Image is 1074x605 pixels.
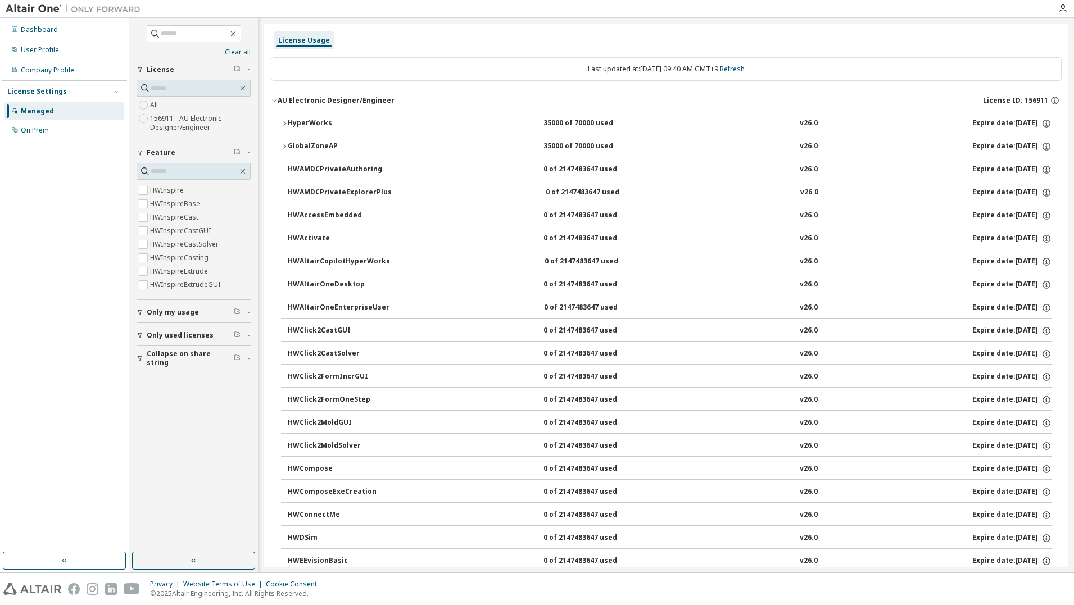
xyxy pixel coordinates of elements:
[147,308,199,317] span: Only my usage
[288,533,389,543] div: HWDSim
[543,464,645,474] div: 0 of 2147483647 used
[543,533,645,543] div: 0 of 2147483647 used
[972,487,1052,497] div: Expire date: [DATE]
[543,556,645,566] div: 0 of 2147483647 used
[288,119,389,129] div: HyperWorks
[972,395,1052,405] div: Expire date: [DATE]
[972,234,1052,244] div: Expire date: [DATE]
[21,126,49,135] div: On Prem
[972,372,1052,382] div: Expire date: [DATE]
[288,411,1052,435] button: HWClick2MoldGUI0 of 2147483647 usedv26.0Expire date:[DATE]
[21,66,74,75] div: Company Profile
[288,556,389,566] div: HWEEvisionBasic
[266,580,324,589] div: Cookie Consent
[137,140,251,165] button: Feature
[543,165,645,175] div: 0 of 2147483647 used
[800,119,818,129] div: v26.0
[543,510,645,520] div: 0 of 2147483647 used
[3,583,61,595] img: altair_logo.svg
[972,349,1052,359] div: Expire date: [DATE]
[800,372,818,382] div: v26.0
[288,526,1052,551] button: HWDSim0 of 2147483647 usedv26.0Expire date:[DATE]
[147,349,234,367] span: Collapse on share string
[800,165,818,175] div: v26.0
[543,395,645,405] div: 0 of 2147483647 used
[21,107,54,116] div: Managed
[972,533,1052,543] div: Expire date: [DATE]
[972,119,1052,129] div: Expire date: [DATE]
[288,211,389,221] div: HWAccessEmbedded
[288,295,1052,320] button: HWAltairOneEnterpriseUser0 of 2147483647 usedv26.0Expire date:[DATE]
[288,365,1052,389] button: HWClick2FormIncrGUI0 of 2147483647 usedv26.0Expire date:[DATE]
[288,372,389,382] div: HWClick2FormIncrGUI
[288,457,1052,481] button: HWCompose0 of 2147483647 usedv26.0Expire date:[DATE]
[800,188,818,198] div: v26.0
[288,280,389,290] div: HWAltairOneDesktop
[800,533,818,543] div: v26.0
[150,292,230,305] label: HWInspireExtrudeSolver
[288,510,389,520] div: HWConnectMe
[800,211,818,221] div: v26.0
[234,354,241,363] span: Clear filter
[972,326,1052,336] div: Expire date: [DATE]
[800,418,818,428] div: v26.0
[288,272,1052,297] button: HWAltairOneDesktop0 of 2147483647 usedv26.0Expire date:[DATE]
[150,184,186,197] label: HWInspire
[281,134,1052,159] button: GlobalZoneAP35000 of 70000 usedv26.0Expire date:[DATE]
[147,331,214,340] span: Only used licenses
[543,487,645,497] div: 0 of 2147483647 used
[288,188,392,198] div: HWAMDCPrivateExplorerPlus
[150,589,324,598] p: © 2025 Altair Engineering, Inc. All Rights Reserved.
[147,65,174,74] span: License
[800,487,818,497] div: v26.0
[234,65,241,74] span: Clear filter
[137,300,251,325] button: Only my usage
[21,46,59,54] div: User Profile
[137,346,251,371] button: Collapse on share string
[546,188,647,198] div: 0 of 2147483647 used
[972,510,1052,520] div: Expire date: [DATE]
[150,251,211,265] label: HWInspireCasting
[234,331,241,340] span: Clear filter
[800,464,818,474] div: v26.0
[800,441,818,451] div: v26.0
[800,556,818,566] div: v26.0
[545,257,646,267] div: 0 of 2147483647 used
[68,583,80,595] img: facebook.svg
[800,349,818,359] div: v26.0
[150,197,202,211] label: HWInspireBase
[972,188,1052,198] div: Expire date: [DATE]
[800,280,818,290] div: v26.0
[543,211,645,221] div: 0 of 2147483647 used
[543,418,645,428] div: 0 of 2147483647 used
[543,142,645,152] div: 35000 of 70000 used
[150,211,201,224] label: HWInspireCast
[288,441,389,451] div: HWClick2MoldSolver
[288,326,389,336] div: HWClick2CastGUI
[800,510,818,520] div: v26.0
[281,111,1052,136] button: HyperWorks35000 of 70000 usedv26.0Expire date:[DATE]
[234,148,241,157] span: Clear filter
[288,480,1052,504] button: HWComposeExeCreation0 of 2147483647 usedv26.0Expire date:[DATE]
[288,434,1052,458] button: HWClick2MoldSolver0 of 2147483647 usedv26.0Expire date:[DATE]
[150,278,223,292] label: HWInspireExtrudeGUI
[288,418,389,428] div: HWClick2MoldGUI
[271,57,1062,81] div: Last updated at: [DATE] 09:40 AM GMT+9
[800,142,818,152] div: v26.0
[543,234,645,244] div: 0 of 2147483647 used
[105,583,117,595] img: linkedin.svg
[183,580,266,589] div: Website Terms of Use
[972,464,1052,474] div: Expire date: [DATE]
[972,142,1052,152] div: Expire date: [DATE]
[234,308,241,317] span: Clear filter
[137,57,251,82] button: License
[137,323,251,348] button: Only used licenses
[544,303,645,313] div: 0 of 2147483647 used
[288,319,1052,343] button: HWClick2CastGUI0 of 2147483647 usedv26.0Expire date:[DATE]
[6,3,146,15] img: Altair One
[972,211,1052,221] div: Expire date: [DATE]
[972,441,1052,451] div: Expire date: [DATE]
[7,87,67,96] div: License Settings
[288,157,1052,182] button: HWAMDCPrivateAuthoring0 of 2147483647 usedv26.0Expire date:[DATE]
[983,96,1048,105] span: License ID: 156911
